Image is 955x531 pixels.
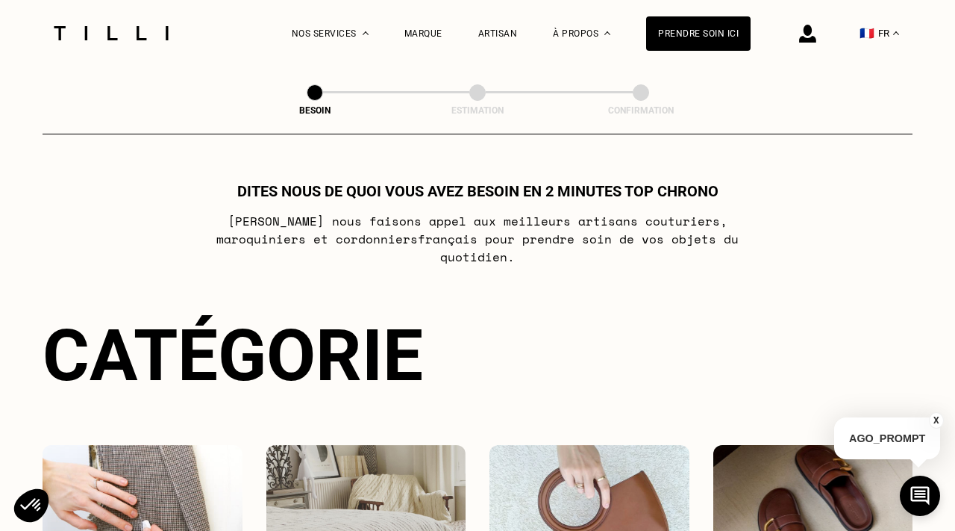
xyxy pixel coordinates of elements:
[834,417,940,459] p: AGO_PROMPT
[604,31,610,35] img: Menu déroulant à propos
[799,25,816,43] img: icône connexion
[859,26,874,40] span: 🇫🇷
[182,212,774,266] p: [PERSON_NAME] nous faisons appel aux meilleurs artisans couturiers , maroquiniers et cordonniers ...
[478,28,518,39] a: Artisan
[566,105,716,116] div: Confirmation
[363,31,369,35] img: Menu déroulant
[237,182,718,200] h1: Dites nous de quoi vous avez besoin en 2 minutes top chrono
[646,16,751,51] a: Prendre soin ici
[48,26,174,40] img: Logo du service de couturière Tilli
[240,105,389,116] div: Besoin
[893,31,899,35] img: menu déroulant
[403,105,552,116] div: Estimation
[404,28,442,39] a: Marque
[43,314,912,397] div: Catégorie
[929,412,944,429] button: X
